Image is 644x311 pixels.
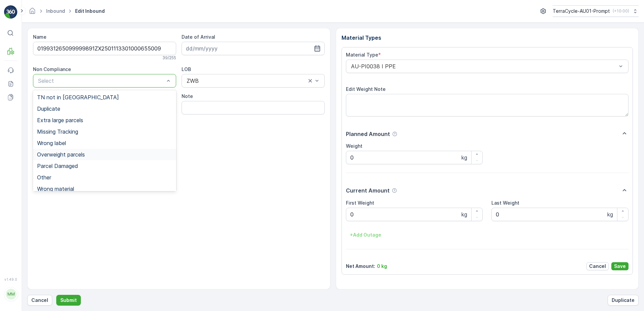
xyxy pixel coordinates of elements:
[6,144,41,149] span: Material Type :
[37,117,83,123] span: Extra large parcels
[612,297,635,304] p: Duplicate
[377,263,387,270] p: 0 kg
[346,52,378,58] label: Material Type
[162,55,176,61] p: 39 / 255
[36,122,52,127] span: [DATE]
[6,122,36,127] span: Arrive Date :
[350,232,381,238] p: + Add Outage
[346,143,362,149] label: Weight
[37,186,74,192] span: Wrong material
[611,262,629,270] button: Save
[553,8,610,14] p: TerraCycle-AU01-Prompt
[392,131,397,137] div: Help Tooltip Icon
[346,186,390,195] p: Current Amount
[37,163,78,169] span: Parcel Damaged
[37,140,66,146] span: Wrong label
[4,277,18,281] span: v 1.49.0
[6,133,38,138] span: First Weight :
[37,106,60,112] span: Duplicate
[182,93,193,99] label: Note
[6,289,17,300] div: MM
[613,8,629,14] p: ( +10:00 )
[33,66,71,72] label: Non Compliance
[607,210,613,218] p: kg
[4,283,18,306] button: MM
[346,200,374,206] label: First Weight
[33,34,46,40] label: Name
[37,155,54,161] span: 1.26 kg
[38,133,54,138] span: 1.26 kg
[461,210,467,218] p: kg
[56,295,81,306] button: Submit
[614,263,626,270] p: Save
[182,66,191,72] label: LOB
[60,297,77,304] p: Submit
[6,110,22,116] span: Name :
[37,151,85,158] span: Overweight parcels
[589,263,606,270] p: Cancel
[346,230,385,240] button: +Add Outage
[586,262,609,270] button: Cancel
[491,200,519,206] label: Last Weight
[4,5,18,19] img: logo
[38,166,48,172] span: 0 kg
[38,77,164,85] p: Select
[22,110,141,116] span: 01993126509999989136LJ8503302201000650309
[6,166,38,172] span: Last Weight :
[182,42,325,55] input: dd/mm/yyyy
[461,153,467,162] p: kg
[74,8,106,14] span: Edit Inbound
[342,34,633,42] p: Material Types
[37,174,51,180] span: Other
[182,34,215,40] label: Date of Arrival
[31,297,48,304] p: Cancel
[346,130,390,138] p: Planned Amount
[6,155,37,161] span: Net Amount :
[346,86,386,92] label: Edit Weight Note
[29,10,36,15] a: Homepage
[346,263,375,270] p: Net Amount :
[37,129,78,135] span: Missing Tracking
[27,295,52,306] button: Cancel
[251,6,392,14] p: 01993126509999989136LJ8503302201000650309
[392,188,397,193] div: Help Tooltip Icon
[553,5,639,17] button: TerraCycle-AU01-Prompt(+10:00)
[46,8,65,14] a: Inbound
[608,295,639,306] button: Duplicate
[37,94,119,100] span: TN not in [GEOGRAPHIC_DATA]
[41,144,100,149] span: AU-PI0020 I Water filters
